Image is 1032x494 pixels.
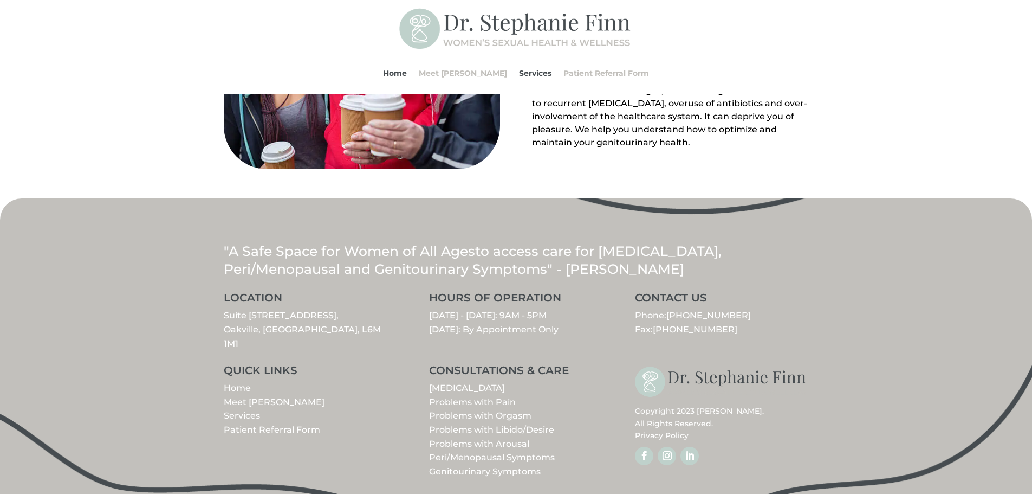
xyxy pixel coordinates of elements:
h3: CONTACT US [635,292,808,309]
h3: QUICK LINKS [224,365,397,381]
span: [PHONE_NUMBER] [653,324,737,335]
a: Patient Referral Form [224,425,320,435]
h3: LOCATION [224,292,397,309]
a: Patient Referral Form [563,53,649,94]
a: Home [383,53,407,94]
img: stephanie-finn-logo-dark [635,365,808,400]
p: "A Safe Space for Women of All Ages [224,242,809,278]
a: Peri/Menopausal Symptoms [429,452,555,463]
h3: CONSULTATIONS & CARE [429,365,602,381]
p: Copyright 2023 [PERSON_NAME]. All Rights Reserved. [635,405,808,441]
a: Suite [STREET_ADDRESS],Oakville, [GEOGRAPHIC_DATA], L6M 1M1 [224,310,381,348]
a: Problems with Libido/Desire [429,425,554,435]
a: Problems with Pain [429,397,516,407]
a: Genitourinary Symptoms [429,466,541,477]
h3: HOURS OF OPERATION [429,292,602,309]
a: Problems with Orgasm [429,410,531,421]
a: [PHONE_NUMBER] [666,310,751,320]
a: Meet [PERSON_NAME] [224,397,324,407]
a: Follow on LinkedIn [680,447,699,465]
a: Privacy Policy [635,431,689,440]
a: Services [224,410,260,421]
a: Follow on Facebook [635,447,653,465]
a: Home [224,383,251,393]
a: Problems with Arousal [429,439,529,449]
span: to access care for [MEDICAL_DATA], Peri/Menopausal and Genitourinary Symptoms" - [PERSON_NAME] [224,243,722,277]
a: Meet [PERSON_NAME] [419,53,507,94]
p: [DATE] - [DATE]: 9AM - 5PM [DATE]: By Appointment Only [429,309,602,336]
a: Services [519,53,551,94]
p: Phone: Fax: [635,309,808,336]
a: [MEDICAL_DATA] [429,383,505,393]
a: Follow on Instagram [658,447,676,465]
div: Page 2 [532,45,808,149]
